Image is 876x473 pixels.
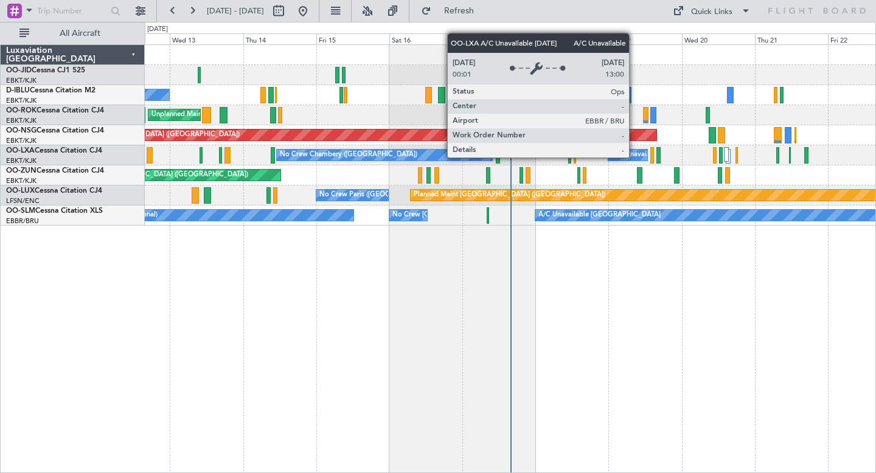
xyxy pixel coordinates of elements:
a: OO-NSGCessna Citation CJ4 [6,127,104,134]
button: All Aircraft [13,24,132,43]
div: Sat 16 [389,33,462,44]
div: Sun 17 [462,33,535,44]
div: No Crew Paris ([GEOGRAPHIC_DATA]) [319,186,440,204]
a: OO-ZUNCessna Citation CJ4 [6,167,104,174]
a: LFSN/ENC [6,196,40,205]
div: [DATE] [147,24,168,35]
span: OO-ZUN [6,167,36,174]
a: OO-LXACessna Citation CJ4 [6,147,102,154]
a: EBKT/KJK [6,156,36,165]
button: Quick Links [667,1,757,21]
span: OO-LUX [6,187,35,195]
div: A/C Unavailable [GEOGRAPHIC_DATA] [538,206,661,224]
a: EBKT/KJK [6,176,36,185]
a: EBKT/KJK [6,76,36,85]
a: EBKT/KJK [6,96,36,105]
a: EBBR/BRU [6,216,39,226]
button: Refresh [415,1,488,21]
div: Unplanned Maint [GEOGRAPHIC_DATA]-[GEOGRAPHIC_DATA] [151,106,348,124]
a: D-IBLUCessna Citation M2 [6,87,96,94]
div: A/C Unavailable [GEOGRAPHIC_DATA] ([GEOGRAPHIC_DATA] National) [611,146,838,164]
div: Wed 13 [170,33,243,44]
div: Quick Links [691,6,732,18]
a: EBKT/KJK [6,116,36,125]
div: Fri 15 [316,33,389,44]
a: OO-SLMCessna Citation XLS [6,207,103,215]
div: Tue 19 [608,33,681,44]
div: Unplanned Maint [GEOGRAPHIC_DATA] ([GEOGRAPHIC_DATA]) [48,166,248,184]
span: Refresh [434,7,485,15]
span: OO-NSG [6,127,36,134]
span: OO-JID [6,67,32,74]
a: OO-ROKCessna Citation CJ4 [6,107,104,114]
a: EBKT/KJK [6,136,36,145]
div: Wed 20 [682,33,755,44]
div: Mon 18 [535,33,608,44]
span: [DATE] - [DATE] [207,5,264,16]
div: No Crew [GEOGRAPHIC_DATA] ([GEOGRAPHIC_DATA] National) [392,206,596,224]
div: Thu 14 [243,33,316,44]
a: OO-LUXCessna Citation CJ4 [6,187,102,195]
div: Planned Maint [GEOGRAPHIC_DATA] ([GEOGRAPHIC_DATA]) [414,186,605,204]
div: No Crew Chambery ([GEOGRAPHIC_DATA]) [280,146,417,164]
div: Thu 21 [755,33,828,44]
span: D-IBLU [6,87,30,94]
span: All Aircraft [32,29,128,38]
span: OO-LXA [6,147,35,154]
a: OO-JIDCessna CJ1 525 [6,67,85,74]
input: Trip Number [37,2,107,20]
span: OO-ROK [6,107,36,114]
span: OO-SLM [6,207,35,215]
